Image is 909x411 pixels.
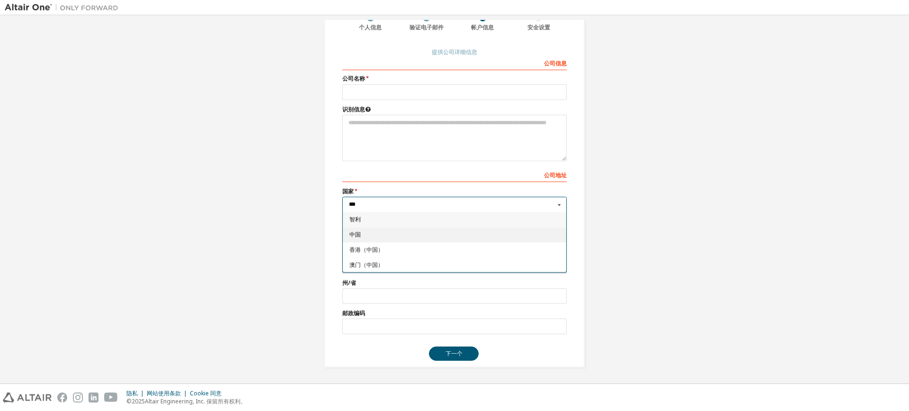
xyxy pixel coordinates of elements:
font: 公司 [544,59,555,67]
font: 公司 [342,74,354,82]
font: 安全设置 [527,23,550,31]
font: 地址 [555,171,567,179]
font: Altair Engineering, Inc. 保留所有权利。 [145,397,246,405]
font: Cookie 同意 [190,389,222,397]
font: © [126,397,132,405]
font: 邮政编码 [342,309,365,317]
button: 下一个 [429,347,479,361]
font: 2025 [132,397,145,405]
img: youtube.svg [104,393,118,402]
font: 国家 [342,187,354,195]
font: 智利 [349,216,361,224]
font: 澳门（中国） [349,261,383,269]
font: 验证电子邮件 [410,23,444,31]
font: 个人信息 [359,23,382,31]
font: 信息 [555,59,567,67]
font: 下一个 [446,349,463,357]
font: 公司 [544,171,555,179]
font: 识别信息 [342,105,365,113]
font: 提供公司详细信息 [432,48,477,56]
font: 州/省 [342,279,356,287]
font: 帐户信息 [471,23,494,31]
img: 牵牛星一号 [5,3,123,12]
img: facebook.svg [57,393,67,402]
img: instagram.svg [73,393,83,402]
font: 香港（中国） [349,246,383,254]
label: 请提供任何有助于我们的支持团队识别贵公司的信息。例如，其他 Altair One 用户的电子邮件地址和姓名、贵公司所持许可证的详细信息以及您的 Altair 客户代表。 [342,106,567,113]
img: altair_logo.svg [3,393,52,402]
img: linkedin.svg [89,393,98,402]
font: 名称 [354,74,365,82]
font: 中国 [349,230,361,238]
font: 隐私 [126,389,138,397]
font: 网站使用条款 [147,389,181,397]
